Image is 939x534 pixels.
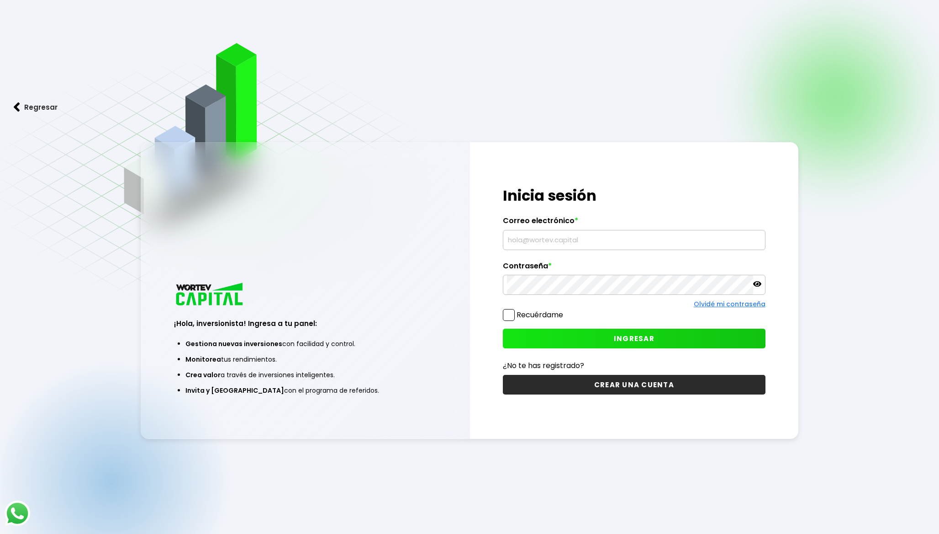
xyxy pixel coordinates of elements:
input: hola@wortev.capital [507,230,761,250]
button: CREAR UNA CUENTA [503,375,765,395]
a: Olvidé mi contraseña [694,299,765,309]
span: Monitorea [185,355,221,364]
li: a través de inversiones inteligentes. [185,367,425,383]
span: INGRESAR [614,334,654,343]
p: ¿No te has registrado? [503,360,765,371]
img: flecha izquierda [14,102,20,112]
a: ¿No te has registrado?CREAR UNA CUENTA [503,360,765,395]
li: con facilidad y control. [185,336,425,352]
label: Correo electrónico [503,216,765,230]
h1: Inicia sesión [503,185,765,207]
img: logos_whatsapp-icon.242b2217.svg [5,501,30,526]
span: Gestiona nuevas inversiones [185,339,282,348]
h3: ¡Hola, inversionista! Ingresa a tu panel: [174,318,437,329]
label: Recuérdame [517,310,563,320]
li: tus rendimientos. [185,352,425,367]
img: logo_wortev_capital [174,282,246,309]
li: con el programa de referidos. [185,383,425,398]
button: INGRESAR [503,329,765,348]
span: Crea valor [185,370,221,379]
label: Contraseña [503,262,765,275]
span: Invita y [GEOGRAPHIC_DATA] [185,386,284,395]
